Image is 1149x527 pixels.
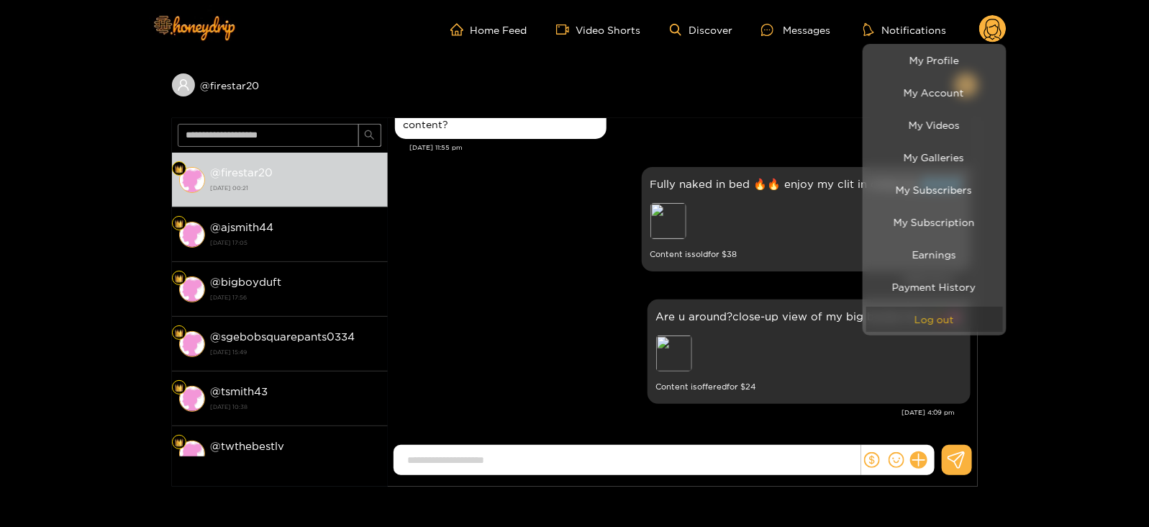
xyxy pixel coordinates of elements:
a: Payment History [866,274,1003,299]
a: My Profile [866,48,1003,73]
a: Earnings [866,242,1003,267]
a: My Galleries [866,145,1003,170]
a: My Subscription [866,210,1003,235]
a: My Subscribers [866,177,1003,202]
a: My Account [866,80,1003,105]
a: My Videos [866,112,1003,138]
button: Log out [866,307,1003,332]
